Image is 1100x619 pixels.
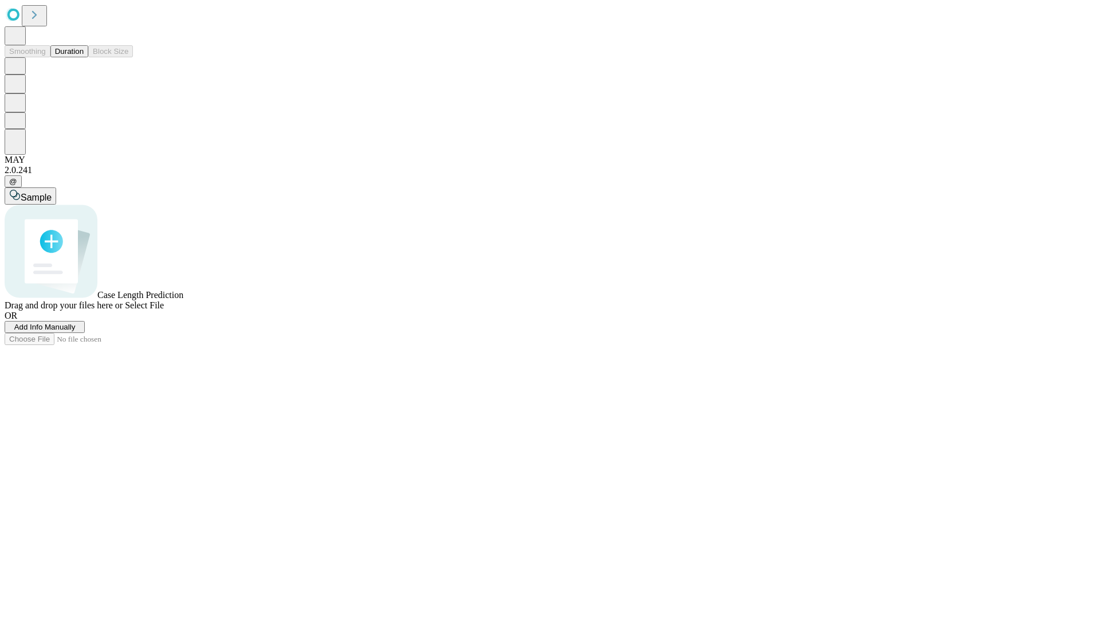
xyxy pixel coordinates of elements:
[5,187,56,205] button: Sample
[125,300,164,310] span: Select File
[88,45,133,57] button: Block Size
[14,323,76,331] span: Add Info Manually
[5,321,85,333] button: Add Info Manually
[5,165,1095,175] div: 2.0.241
[9,177,17,186] span: @
[5,175,22,187] button: @
[97,290,183,300] span: Case Length Prediction
[5,45,50,57] button: Smoothing
[5,155,1095,165] div: MAY
[21,193,52,202] span: Sample
[5,311,17,320] span: OR
[50,45,88,57] button: Duration
[5,300,123,310] span: Drag and drop your files here or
